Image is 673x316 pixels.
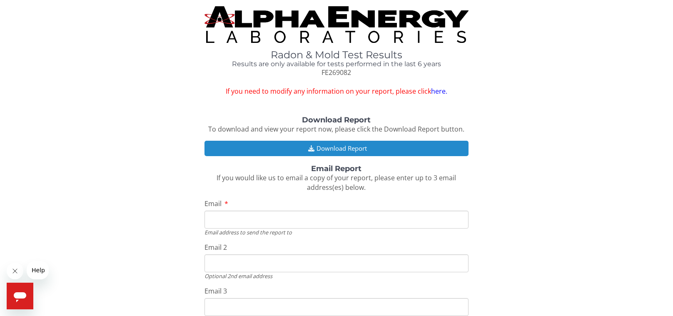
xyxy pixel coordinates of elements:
a: here. [431,87,447,96]
iframe: Button to launch messaging window [7,283,33,309]
iframe: Close message [7,263,23,279]
div: Email address to send the report to [204,229,469,236]
span: Email [204,199,222,208]
iframe: Message from company [27,261,49,279]
button: Download Report [204,141,469,156]
img: TightCrop.jpg [204,6,469,43]
div: Optional 2nd email address [204,272,469,280]
span: FE269082 [322,68,351,77]
h1: Radon & Mold Test Results [204,50,469,60]
strong: Email Report [311,164,361,173]
strong: Download Report [302,115,371,124]
span: If you need to modify any information on your report, please click [204,87,469,96]
span: To download and view your report now, please click the Download Report button. [208,124,464,134]
h4: Results are only available for tests performed in the last 6 years [204,60,469,68]
span: Email 2 [204,243,227,252]
span: Email 3 [204,286,227,296]
span: If you would like us to email a copy of your report, please enter up to 3 email address(es) below. [217,173,456,192]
